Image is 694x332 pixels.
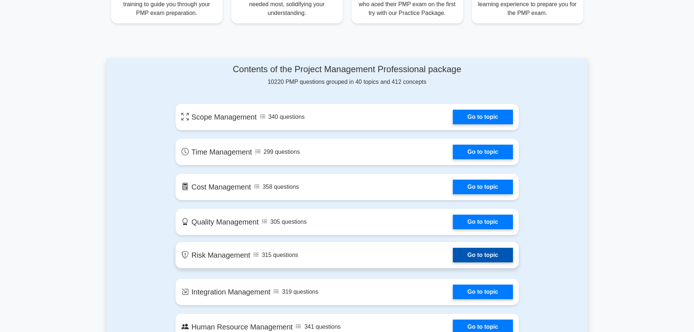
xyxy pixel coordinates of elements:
a: Go to topic [453,110,513,124]
a: Go to topic [453,180,513,194]
a: Go to topic [453,248,513,262]
h4: Contents of the Project Management Professional package [176,64,519,75]
a: Go to topic [453,145,513,159]
a: Go to topic [453,215,513,229]
div: 10220 PMP questions grouped in 40 topics and 412 concepts [176,64,519,86]
a: Go to topic [453,285,513,299]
